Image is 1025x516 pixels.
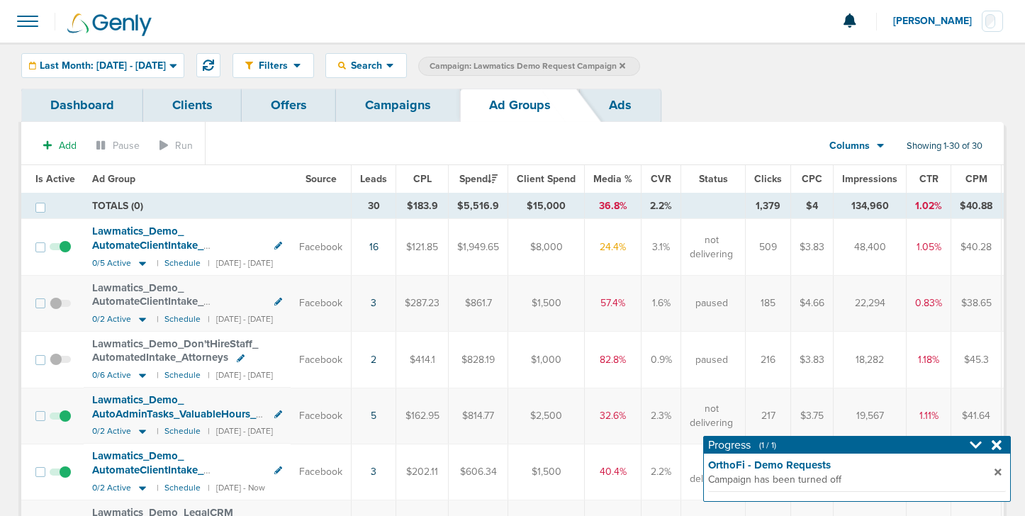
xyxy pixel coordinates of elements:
span: Ad Group [92,173,135,185]
a: Offers [242,89,336,122]
td: 30 [352,193,396,219]
td: 22,294 [834,276,907,332]
span: Lawmatics_ Demo_ AutoAdminTasks_ ValuableHours_ Attorney [92,393,256,434]
span: Client Spend [517,173,576,185]
a: 16 [369,241,379,253]
td: 1.6% [642,276,681,332]
td: 2.2% [642,444,681,500]
td: $40.88 [951,193,1002,219]
td: $162.95 [396,388,449,444]
span: Showing 1-30 of 30 [907,140,982,152]
td: $287.23 [396,276,449,332]
span: [PERSON_NAME] [893,16,982,26]
td: $4.66 [791,276,834,332]
td: $4 [791,193,834,219]
span: Add [59,140,77,152]
td: $3.83 [791,219,834,276]
td: 185 [746,276,791,332]
td: $1,500 [508,276,585,332]
td: 1.05% [907,219,951,276]
a: Dashboard [21,89,143,122]
span: Lawmatics_ Demo_ AutomateClientIntake_ CRMForIntake_ Attorney [92,449,209,490]
span: Impressions [842,173,897,185]
td: 36.8% [585,193,642,219]
strong: OrthoFi - Demo Requests [708,458,995,473]
span: 0/2 Active [92,426,131,437]
td: $1,000 [508,332,585,388]
span: paused [695,296,728,310]
td: $814.77 [449,388,508,444]
a: 2 [371,354,376,366]
td: $183.9 [396,193,449,219]
td: $861.7 [449,276,508,332]
small: | [DATE] - [DATE] [208,426,273,437]
td: Facebook [291,388,352,444]
td: $41.64 [951,388,1002,444]
span: Source [306,173,337,185]
span: not delivering [690,402,733,430]
span: Leads [360,173,387,185]
td: 1,379 [746,193,791,219]
td: $8,000 [508,219,585,276]
span: CPC [802,173,822,185]
a: Campaigns [336,89,460,122]
td: 0.83% [907,276,951,332]
td: $2,500 [508,388,585,444]
span: CPL [413,173,432,185]
td: 1.11% [907,388,951,444]
span: 0/2 Active [92,314,131,325]
td: 1.18% [907,332,951,388]
span: CTR [919,173,939,185]
td: $1,500 [508,444,585,500]
td: 32.6% [585,388,642,444]
span: Lawmatics_ Demo_ Don'tHireStaff_ AutomatedIntake_ Attorneys [92,337,258,364]
td: $15,000 [508,193,585,219]
span: Clicks [754,173,782,185]
span: Columns [829,139,870,153]
td: 134,960 [834,193,907,219]
a: Clients [143,89,242,122]
span: 0/2 Active [92,483,131,493]
a: Ads [580,89,661,122]
td: 0.9% [642,332,681,388]
td: 1.02% [907,193,951,219]
span: Lawmatics_ Demo_ AutomateClientIntake_ ElimManualIntake_ Attorney [92,225,227,265]
small: Schedule [164,258,201,269]
td: $38.65 [951,276,1002,332]
small: | [DATE] - [DATE] [208,370,273,381]
td: $202.11 [396,444,449,500]
td: 18,282 [834,332,907,388]
span: 0/5 Active [92,258,131,269]
td: 19,567 [834,388,907,444]
small: Schedule [164,370,201,381]
td: $606.34 [449,444,508,500]
td: $40.28 [951,219,1002,276]
a: 3 [371,466,376,478]
span: Is Active [35,173,75,185]
h4: Progress [708,438,776,452]
td: 2.3% [642,388,681,444]
td: 82.8% [585,332,642,388]
a: Ad Groups [460,89,580,122]
td: 216 [746,332,791,388]
a: 3 [371,297,376,309]
span: 0/6 Active [92,370,131,381]
td: 217 [746,388,791,444]
small: Schedule [164,483,201,493]
small: Schedule [164,426,201,437]
td: 24.4% [585,219,642,276]
td: Facebook [291,444,352,500]
td: 3.1% [642,219,681,276]
button: Add [35,135,84,156]
td: $3.75 [791,388,834,444]
small: | [DATE] - Now [208,483,265,493]
small: Schedule [164,314,201,325]
small: | [DATE] - [DATE] [208,258,273,269]
span: Last Month: [DATE] - [DATE] [40,61,166,71]
small: | [DATE] - [DATE] [208,314,273,325]
span: Campaign: Lawmatics Demo Request Campaign [430,60,625,72]
td: $5,516.9 [449,193,508,219]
